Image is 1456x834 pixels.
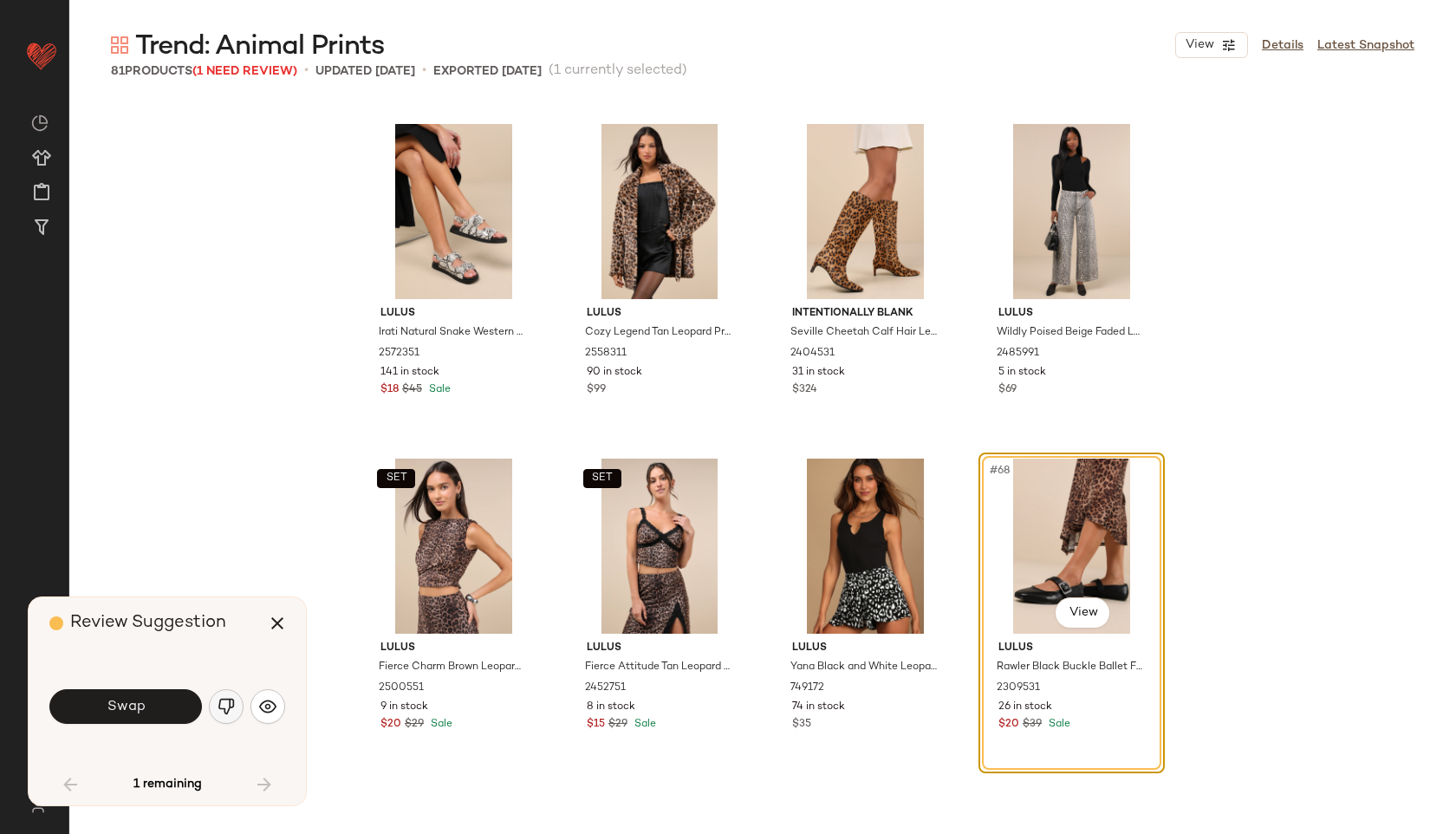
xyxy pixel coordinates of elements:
[377,469,415,488] button: SET
[792,717,811,733] span: $35
[21,799,55,813] img: svg%3e
[379,681,424,696] span: 2500551
[70,614,226,632] span: Review Suggestion
[315,62,415,81] p: updated [DATE]
[985,459,1159,634] img: 12038321_2309531.jpg
[259,698,276,715] img: svg%3e
[380,641,527,656] span: Lulus
[367,459,541,634] img: 11982901_2500551.jpg
[792,382,817,398] span: $324
[380,700,428,715] span: 9 in stock
[790,346,835,362] span: 2404531
[379,325,525,341] span: Irati Natural Snake Western Buckle Slingback Sandals
[778,459,952,634] img: 7457881_749172.jpg
[585,660,731,675] span: Fierce Attitude Tan Leopard Print Mesh Lace Cropped Tank Top
[998,365,1046,381] span: 5 in stock
[1068,606,1097,620] span: View
[997,346,1039,362] span: 2485991
[587,700,635,715] span: 8 in stock
[591,472,613,485] span: SET
[367,124,541,299] img: 12549941_2572351.jpg
[1185,38,1214,52] span: View
[573,459,747,634] img: 11812281_2452751.jpg
[379,346,419,362] span: 2572351
[106,699,145,715] span: Swap
[573,124,747,299] img: 12254181_2558311.jpg
[1175,32,1248,58] button: View
[608,717,627,733] span: $29
[585,681,626,696] span: 2452751
[792,365,845,381] span: 31 in stock
[433,62,542,81] p: Exported [DATE]
[585,325,731,341] span: Cozy Legend Tan Leopard Print Faux Fur Coat
[778,124,952,299] img: 12310261_2404531.jpg
[218,698,235,715] img: svg%3e
[587,382,606,398] span: $99
[111,36,128,54] img: svg%3e
[792,641,939,656] span: Lulus
[380,382,399,398] span: $18
[587,717,605,733] span: $15
[380,306,527,322] span: Lulus
[998,306,1145,322] span: Lulus
[1317,36,1414,55] a: Latest Snapshot
[587,365,642,381] span: 90 in stock
[427,719,452,730] span: Sale
[24,38,59,73] img: heart_red.DM2ytmEG.svg
[405,717,424,733] span: $29
[587,641,733,656] span: Lulus
[49,689,202,724] button: Swap
[585,346,627,362] span: 2558311
[583,469,621,488] button: SET
[135,29,384,64] span: Trend: Animal Prints
[790,681,824,696] span: 749172
[631,719,656,730] span: Sale
[549,61,687,81] span: (1 currently selected)
[133,777,202,792] span: 1 remaining
[997,681,1040,696] span: 2309531
[790,660,937,675] span: Yana Black and White Leopard Print Tie-Front Shorts
[587,306,733,322] span: Lulus
[111,62,297,81] div: Products
[790,325,937,341] span: Seville Cheetah Calf Hair Leather Knee-High Boots
[304,61,309,81] span: •
[402,382,422,398] span: $45
[988,462,1013,479] span: #68
[792,700,845,715] span: 74 in stock
[192,65,297,78] span: (1 Need Review)
[997,660,1143,675] span: Rawler Black Buckle Ballet Flats
[380,365,439,381] span: 141 in stock
[1055,597,1110,629] button: View
[792,306,939,322] span: Intentionally Blank
[380,717,401,733] span: $20
[998,382,1017,398] span: $69
[985,124,1159,299] img: 12046701_2485991.jpg
[379,660,525,675] span: Fierce Charm Brown Leopard Print Mesh Tie-Back Crop Top
[1262,36,1303,55] a: Details
[385,472,406,485] span: SET
[997,325,1143,341] span: Wildly Poised Beige Faded Leopard Print Wide-Leg Jeans
[31,114,49,132] img: svg%3e
[111,65,125,78] span: 81
[426,384,451,395] span: Sale
[422,61,426,81] span: •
